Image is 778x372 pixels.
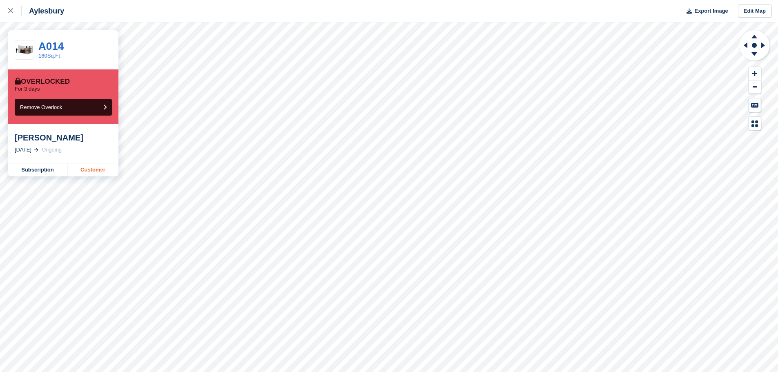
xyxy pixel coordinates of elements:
[682,4,728,18] button: Export Image
[67,163,118,176] a: Customer
[738,4,771,18] a: Edit Map
[15,99,112,116] button: Remove Overlock
[38,40,64,52] a: A014
[15,43,34,57] img: 150-sqft-unit.jpg
[749,80,761,94] button: Zoom Out
[749,117,761,130] button: Map Legend
[20,104,62,110] span: Remove Overlock
[15,78,70,86] div: Overlocked
[38,53,60,59] a: 160Sq.Ft
[694,7,728,15] span: Export Image
[8,163,67,176] a: Subscription
[15,86,40,92] p: For 3 days
[749,98,761,112] button: Keyboard Shortcuts
[42,146,62,154] div: Ongoing
[749,67,761,80] button: Zoom In
[22,6,64,16] div: Aylesbury
[15,133,112,143] div: [PERSON_NAME]
[34,148,38,151] img: arrow-right-light-icn-cde0832a797a2874e46488d9cf13f60e5c3a73dbe684e267c42b8395dfbc2abf.svg
[15,146,31,154] div: [DATE]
